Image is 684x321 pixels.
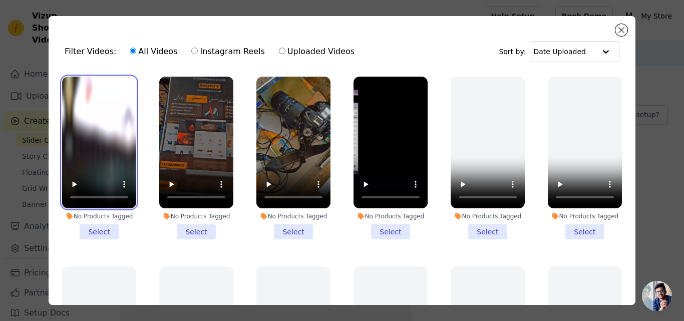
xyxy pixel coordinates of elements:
button: Close modal [615,24,627,36]
label: All Videos [129,45,178,58]
div: No Products Tagged [451,212,525,220]
div: Filter Videos: [65,40,360,63]
label: Uploaded Videos [278,45,355,58]
div: No Products Tagged [354,212,428,220]
div: No Products Tagged [159,212,233,220]
div: Sort by: [499,41,619,62]
a: Open chat [642,281,672,311]
div: No Products Tagged [548,212,622,220]
label: Instagram Reels [191,45,265,58]
div: No Products Tagged [62,212,136,220]
div: No Products Tagged [256,212,330,220]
